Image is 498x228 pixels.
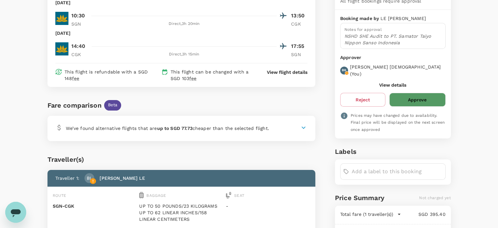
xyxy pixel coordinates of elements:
button: Reject [340,93,385,107]
p: We’ve found alternative flights that are cheaper than the selected flight. [66,125,269,132]
p: [DATE] [55,30,71,36]
button: View details [379,82,406,88]
span: Notes for approval [344,27,382,32]
p: LE [PERSON_NAME] [380,15,426,22]
p: 14:40 [71,42,85,50]
span: Route [53,193,66,198]
div: Direct , 3h 20min [92,21,277,27]
h6: Price Summary [335,193,384,203]
p: [PERSON_NAME] [DEMOGRAPHIC_DATA] ( You ) [350,64,446,77]
h6: Labels [335,146,451,157]
img: seat-icon [226,192,231,198]
p: - [226,203,310,209]
p: Booking made by [340,15,380,22]
span: Seat [234,193,244,198]
div: Traveller(s) [47,154,316,165]
span: fee [189,76,196,81]
p: This flight is refundable with a SGD 148 [65,69,159,82]
p: SGN [71,21,88,27]
button: View flight details [267,69,307,75]
p: BK [342,68,346,73]
p: 13:50 [291,12,307,20]
p: Total fare (1 traveller(s)) [340,211,393,218]
p: CGK [291,21,307,27]
img: baggage-icon [139,192,144,198]
button: Total fare (1 traveller(s)) [340,211,401,218]
span: Baggage [146,193,166,198]
span: Beta [104,102,121,108]
span: Prices may have changed due to availability. Final price will be displayed on the next screen onc... [351,113,445,132]
p: This flight can be changed with a SGD 103 [171,69,254,82]
p: 10:30 [71,12,85,20]
div: Direct , 3h 15min [92,51,277,58]
p: SGD 395.40 [401,211,446,218]
p: 17:55 [291,42,307,50]
span: Not charged yet [419,196,451,200]
p: BL [87,175,92,181]
iframe: Button to launch messaging window [5,202,26,223]
div: Fare comparison [47,100,101,111]
button: Approve [389,93,445,107]
span: fee [72,76,79,81]
p: UP TO 50 POUNDS/23 KILOGRAMS UP TO 62 LINEAR INCHES/158 LINEAR CENTIMETERS [139,203,223,222]
p: Traveller 1 : [55,175,80,181]
img: VN [55,12,68,25]
img: VN [55,42,68,55]
p: SGN [291,51,307,58]
p: Approver [340,54,446,61]
p: CGK [71,51,88,58]
input: Add a label to this booking [352,166,443,177]
p: NSHD SHE Audit to PT. Samator Taiyo Nippon Sanso Indonesia [344,33,441,46]
b: up to SGD 77.73 [157,126,193,131]
p: SGN - CGK [53,203,137,209]
p: [PERSON_NAME] LE [100,175,145,181]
